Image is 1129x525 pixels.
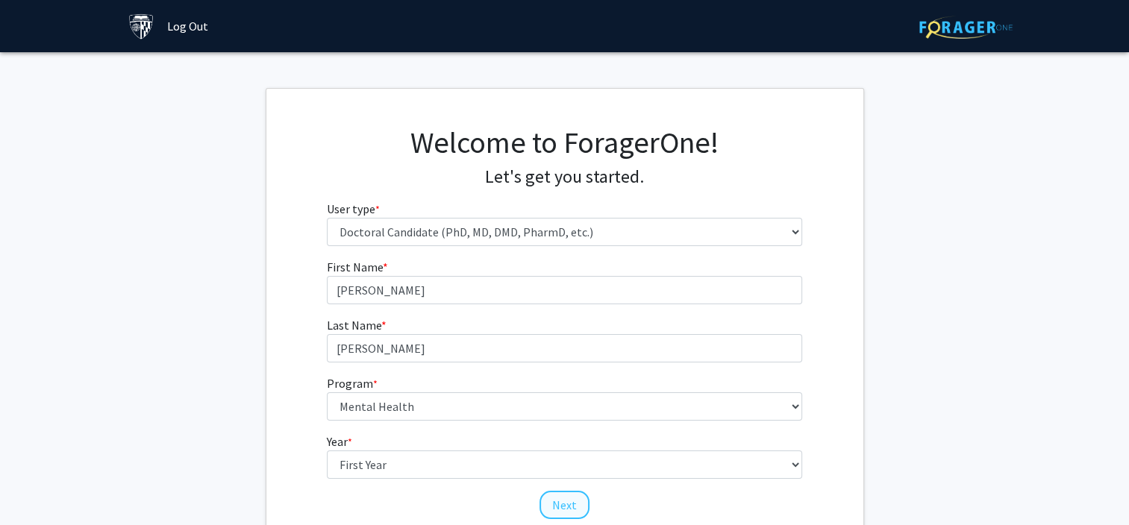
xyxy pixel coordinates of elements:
label: Year [327,433,352,450]
h1: Welcome to ForagerOne! [327,125,802,160]
img: ForagerOne Logo [919,16,1013,39]
label: Program [327,374,378,392]
h4: Let's get you started. [327,166,802,188]
img: Johns Hopkins University Logo [128,13,154,40]
span: Last Name [327,318,381,333]
iframe: Chat [11,458,63,514]
span: First Name [327,260,383,274]
button: Next [540,491,589,519]
label: User type [327,200,380,218]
